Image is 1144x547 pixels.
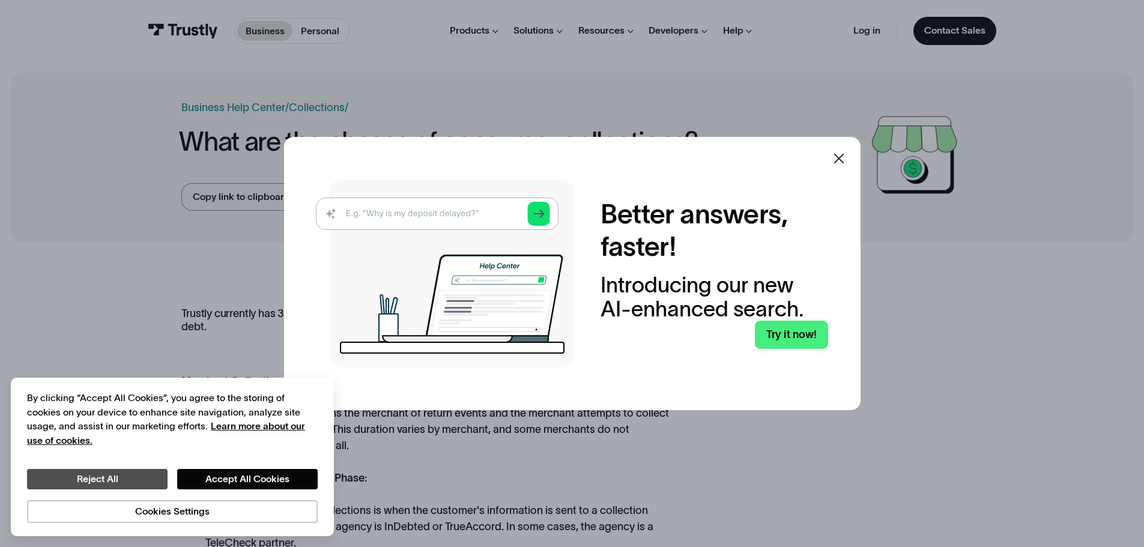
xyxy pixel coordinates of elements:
div: By clicking “Accept All Cookies”, you agree to the storing of cookies on your device to enhance s... [27,391,318,447]
a: Try it now! [755,321,828,349]
div: Cookie banner [11,378,334,536]
h2: Better answers, faster! [601,198,828,263]
button: Cookies Settings [27,500,318,523]
div: Privacy [27,391,318,522]
div: Introducing our new AI-enhanced search. [601,273,828,321]
button: Reject All [27,469,168,489]
button: Accept All Cookies [177,469,318,489]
